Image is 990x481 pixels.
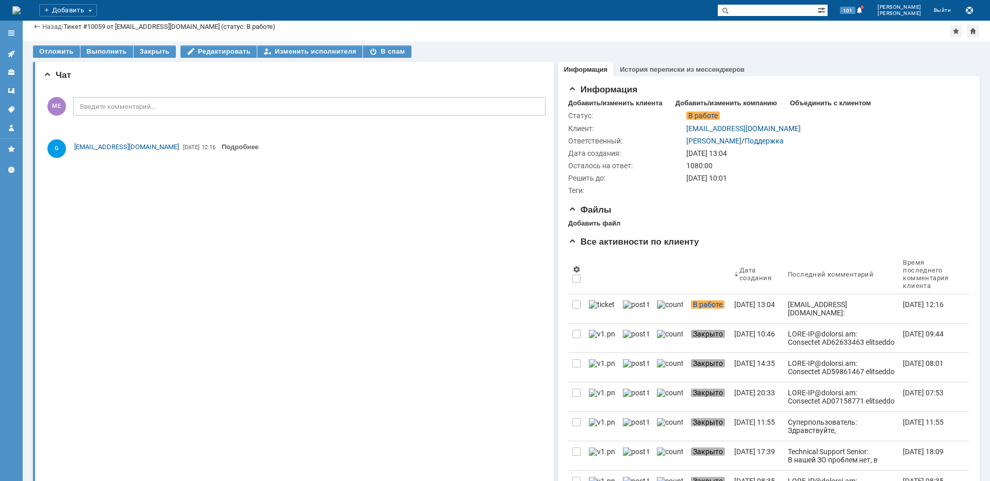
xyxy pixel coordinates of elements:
[568,149,684,157] div: Дата создания:
[878,10,921,17] span: [PERSON_NAME]
[3,64,20,81] a: Клиенты
[63,23,275,30] div: Тикет #10059 от [EMAIL_ADDRESS][DOMAIN_NAME] (статус: В работе)
[653,412,687,441] a: counter.png
[903,447,944,456] div: [DATE] 18:09
[899,412,961,441] a: [DATE] 11:55
[730,412,784,441] a: [DATE] 11:55
[623,330,649,338] img: post ticket.png
[817,5,828,14] span: Расширенный поиск
[74,142,179,152] a: [EMAIL_ADDRESS][DOMAIN_NAME]
[589,389,615,397] img: v1.png
[657,418,683,426] img: counter.png
[903,259,949,290] div: Время последнего комментария клиента
[784,441,899,470] a: Technical Support Senior: В нашей ЗО проблем нет, в течение дня наблюдается постоянный трафик от ...
[653,441,687,470] a: counter.png
[899,382,961,411] a: [DATE] 07:53
[686,137,741,145] a: [PERSON_NAME]
[653,353,687,382] a: counter.png
[899,254,961,294] th: Время последнего комментария клиента
[878,4,921,10] span: [PERSON_NAME]
[784,412,899,441] a: Суперпользователь: Здравствуйте, [EMAIL_ADDRESS][DOMAIN_NAME] ! Ваше обращение зарегистрировано в...
[686,124,801,133] a: [EMAIL_ADDRESS][DOMAIN_NAME]
[734,300,775,309] div: [DATE] 13:04
[42,23,62,30] a: Назад
[730,441,784,470] a: [DATE] 17:39
[39,4,97,17] div: Добавить
[687,353,730,382] a: Закрыто
[623,447,649,456] img: post ticket.png
[589,300,615,309] img: ticket_notification.png
[653,294,687,323] a: counter.png
[730,294,784,323] a: [DATE] 13:04
[899,294,961,323] a: [DATE] 12:16
[784,294,899,323] a: [EMAIL_ADDRESS][DOMAIN_NAME]: ## Свой ответ добавьте перед этой строкой. Не удаляйте эту строку! ...
[3,120,20,136] a: Мой профиль
[564,66,607,73] a: Информация
[686,111,720,120] span: В работе
[657,389,683,397] img: counter.png
[687,324,730,352] a: Закрыто
[899,324,961,352] a: [DATE] 09:44
[687,294,730,323] a: В работе
[568,85,637,94] span: Информация
[657,359,683,367] img: counter.png
[623,359,649,367] img: post ticket.png
[730,353,784,382] a: [DATE] 14:35
[619,294,653,323] a: post ticket.png
[568,219,620,228] div: Добавить файл
[619,412,653,441] a: post ticket.png
[903,389,944,397] div: [DATE] 07:53
[43,70,71,80] span: Чат
[3,45,20,62] a: Активности
[899,441,961,470] a: [DATE] 18:09
[568,186,684,195] div: Теги:
[3,101,20,118] a: Теги
[585,412,619,441] a: v1.png
[653,382,687,411] a: counter.png
[568,174,684,182] div: Решить до:
[585,353,619,382] a: v1.png
[691,418,725,426] span: Закрыто
[730,324,784,352] a: [DATE] 10:46
[686,149,963,157] div: [DATE] 13:04
[585,441,619,470] a: v1.png
[589,447,615,456] img: v1.png
[62,22,63,30] div: |
[784,353,899,382] a: LORE-IP@dolorsi.am: Consectet AD59861467 elitseddo e Temporinci UT53125529 laboree. D Magnaaliq, ...
[950,25,962,37] div: Добавить в избранное
[903,359,944,367] div: [DATE] 08:01
[687,441,730,470] a: Закрыто
[691,300,724,309] span: В работе
[568,111,684,120] div: Статус:
[568,124,684,133] div: Клиент:
[657,447,683,456] img: counter.png
[585,382,619,411] a: v1.png
[903,300,944,309] div: [DATE] 12:16
[691,447,725,456] span: Закрыто
[784,324,899,352] a: LORE-IP@dolorsi.am: Consectet AD62633463 elitseddo e Temporinci UT19110385 laboree. D Magnaaliq, ...
[691,330,725,338] span: Закрыто
[623,389,649,397] img: post ticket.png
[619,353,653,382] a: post ticket.png
[903,418,944,426] div: [DATE] 11:55
[12,6,21,14] img: logo
[691,359,725,367] span: Закрыто
[745,137,784,145] a: Поддержка
[568,237,699,247] span: Все активности по клиенту
[619,382,653,411] a: post ticket.png
[784,382,899,411] a: LORE-IP@dolorsi.am: Consectet AD07158771 elitseddo e Temporinci UT06687401 laboree. D Magnaaliq, ...
[74,143,179,151] span: [EMAIL_ADDRESS][DOMAIN_NAME]
[840,7,855,14] span: 101
[568,162,684,170] div: Осталось на ответ:
[734,418,775,426] div: [DATE] 11:55
[47,97,66,116] span: МЕ
[572,265,581,274] span: Настройки
[222,143,259,151] a: Подробнее
[686,174,727,182] span: [DATE] 10:01
[568,205,612,215] span: Файлы
[589,330,615,338] img: v1.png
[788,270,873,278] div: Последний комментарий
[686,162,963,170] div: 1080:00
[620,66,745,73] a: История переписки из мессенджеров
[589,359,615,367] img: v1.png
